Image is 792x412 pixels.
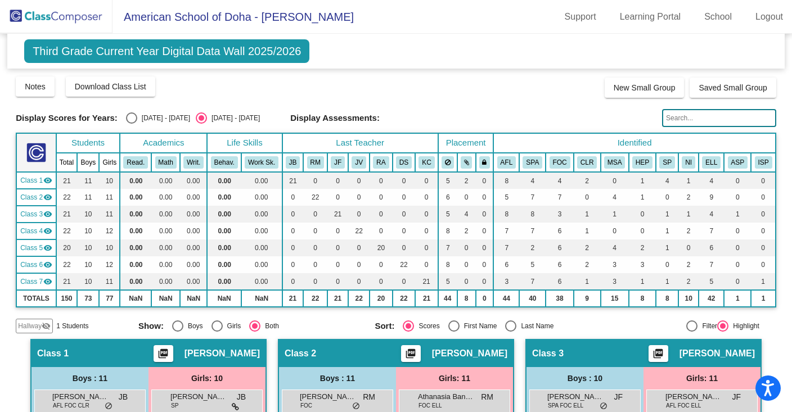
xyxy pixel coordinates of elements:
td: 0 [724,223,751,239]
td: 0 [476,239,494,256]
td: 0 [751,206,775,223]
td: 7 [493,239,519,256]
td: 0 [348,189,370,206]
td: 0 [348,239,370,256]
td: 0 [303,206,327,223]
td: 10 [77,206,99,223]
td: 1 [678,206,699,223]
td: 0 [370,206,393,223]
td: 0 [348,206,370,223]
td: 22 [303,189,327,206]
td: 0.00 [241,189,282,206]
td: 21 [415,273,438,290]
button: Math [155,156,177,169]
mat-icon: visibility [43,176,52,185]
td: 5 [699,273,724,290]
a: Learning Portal [611,8,690,26]
a: Support [556,8,605,26]
td: 1 [678,172,699,189]
td: 1 [656,223,678,239]
th: Julie Venditti [348,153,370,172]
td: 0.00 [207,273,241,290]
td: 2 [678,189,699,206]
th: Accommodation Support Plan (ie visual, hearing impairment, anxiety) [724,153,751,172]
td: 0.00 [241,223,282,239]
td: 22 [348,223,370,239]
th: Parent requires High Energy [629,153,656,172]
td: 0.00 [241,273,282,290]
td: 1 [629,273,656,290]
td: 0 [282,189,304,206]
td: 12 [99,256,120,273]
td: 1 [574,223,601,239]
button: Print Students Details [154,345,173,362]
td: 8 [519,206,546,223]
td: 0 [393,206,416,223]
td: 0.00 [120,223,151,239]
td: 22 [393,256,416,273]
th: Rebecca Madden [303,153,327,172]
td: 9 [699,189,724,206]
td: 21 [282,172,304,189]
td: 0 [303,256,327,273]
td: 0.00 [207,239,241,256]
td: 1 [656,206,678,223]
td: 5 [438,172,457,189]
td: 2 [519,239,546,256]
th: Parent is Staff Member [656,153,678,172]
div: [DATE] - [DATE] [207,113,260,123]
td: 2 [629,239,656,256]
td: 0.00 [241,256,282,273]
span: Display Scores for Years: [16,113,118,123]
th: Academics [120,133,207,153]
td: 22 [56,223,78,239]
td: 1 [724,206,751,223]
button: Behav. [211,156,238,169]
td: 11 [99,206,120,223]
th: Placement [438,133,494,153]
td: 0.00 [207,206,241,223]
td: 0 [751,256,775,273]
mat-icon: picture_as_pdf [404,348,417,364]
td: 0 [751,223,775,239]
th: Individualized Support Plan (academic or behavior) [751,153,775,172]
td: 21 [56,172,78,189]
button: ASP [728,156,748,169]
th: Jonathan Finnigan [327,153,348,172]
td: 1 [601,206,629,223]
div: [DATE] - [DATE] [137,113,190,123]
span: Display Assessments: [290,113,380,123]
td: 0 [415,206,438,223]
td: 0.00 [120,172,151,189]
td: 0.00 [180,172,207,189]
mat-radio-group: Select an option [126,112,260,124]
td: 0.00 [151,256,180,273]
td: 12 [99,223,120,239]
th: Involved with Counselors regularly inside the school day [574,153,601,172]
td: 0 [415,172,438,189]
td: 1 [574,273,601,290]
td: 0 [415,189,438,206]
td: 0 [327,256,348,273]
span: Saved Small Group [699,83,767,92]
th: Keep with teacher [476,153,494,172]
td: 0 [327,189,348,206]
td: 0 [724,273,751,290]
td: 0 [370,256,393,273]
td: 6 [546,239,573,256]
td: 2 [574,239,601,256]
td: 0.00 [180,256,207,273]
span: Class 4 [20,226,43,236]
td: 20 [56,239,78,256]
td: 1 [656,273,678,290]
td: 4 [546,172,573,189]
td: 4 [699,172,724,189]
td: 0.00 [207,189,241,206]
td: 0.00 [241,172,282,189]
td: 0 [476,189,494,206]
mat-icon: visibility [43,193,52,202]
td: 2 [678,273,699,290]
td: 6 [546,273,573,290]
th: Girls [99,153,120,172]
td: 11 [99,189,120,206]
